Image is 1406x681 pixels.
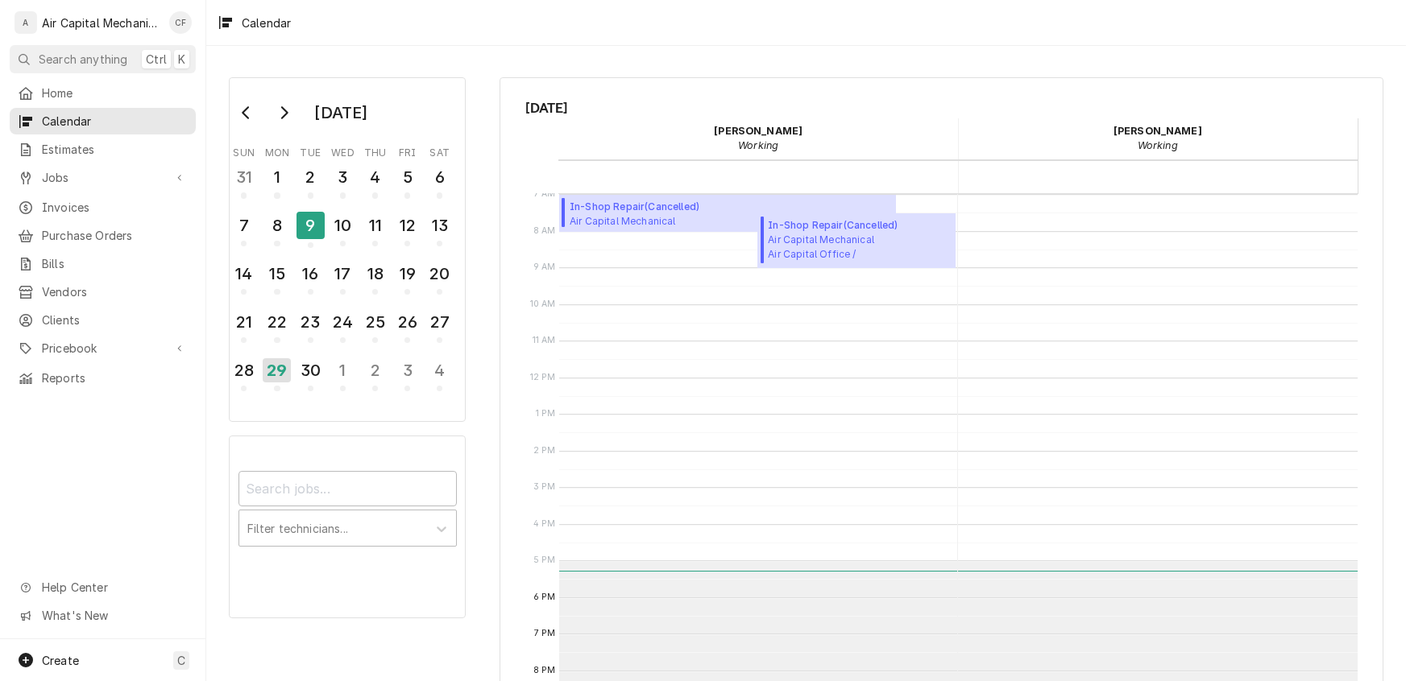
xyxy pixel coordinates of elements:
[326,141,359,160] th: Wednesday
[10,222,196,249] a: Purchase Orders
[10,108,196,134] a: Calendar
[309,99,373,126] div: [DATE]
[169,11,192,34] div: CF
[526,298,560,311] span: 10 AM
[529,261,560,274] span: 9 AM
[363,262,388,286] div: 18
[529,554,560,567] span: 5 PM
[330,165,355,189] div: 3
[558,118,958,159] div: Charles Faure - Working
[530,188,560,200] span: 7 AM
[363,165,388,189] div: 4
[10,164,196,191] a: Go to Jobs
[427,358,452,382] div: 4
[395,213,420,237] div: 12
[529,591,560,604] span: 6 PM
[42,85,188,101] span: Home
[263,358,291,382] div: 29
[1114,125,1202,137] strong: [PERSON_NAME]
[532,407,560,420] span: 1 PM
[395,310,420,334] div: 26
[178,51,185,68] span: K
[10,307,196,333] a: Clients
[10,335,196,361] a: Go to Pricebook
[526,371,560,384] span: 12 PM
[392,141,424,160] th: Friday
[10,365,196,391] a: Reports
[529,444,560,457] span: 2 PM
[768,233,951,263] span: Air Capital Mechanical Air Capital Office / [STREET_ADDRESS]
[427,262,452,286] div: 20
[424,141,456,160] th: Saturday
[427,213,452,237] div: 13
[395,165,420,189] div: 5
[10,136,196,163] a: Estimates
[42,607,186,624] span: What's New
[229,435,466,617] div: Calendar Filters
[42,312,188,328] span: Clients
[228,141,260,160] th: Sunday
[264,213,289,237] div: 8
[529,518,560,530] span: 4 PM
[298,165,323,189] div: 2
[529,225,560,237] span: 8 AM
[260,141,294,160] th: Monday
[298,358,323,382] div: 30
[42,255,188,272] span: Bills
[570,214,757,227] span: Air Capital Mechanical Air Capital Office / [STREET_ADDRESS]
[330,262,355,286] div: 17
[177,652,185,669] span: C
[363,213,388,237] div: 11
[330,358,355,382] div: 1
[427,310,452,334] div: 27
[264,310,289,334] div: 22
[231,358,256,382] div: 28
[530,627,560,640] span: 7 PM
[958,118,1358,159] div: Mike Randall - Working
[42,340,164,357] span: Pricebook
[738,139,778,151] em: Working
[42,227,188,244] span: Purchase Orders
[238,456,457,563] div: Calendar Filters
[230,100,263,126] button: Go to previous month
[297,212,325,239] div: 9
[264,165,289,189] div: 1
[15,11,37,34] div: A
[231,165,256,189] div: 31
[268,100,300,126] button: Go to next month
[42,113,188,130] span: Calendar
[10,80,196,106] a: Home
[294,141,326,160] th: Tuesday
[298,310,323,334] div: 23
[757,213,956,268] div: In-Shop Repair(Cancelled)Air Capital MechanicalAir Capital Office / [STREET_ADDRESS]
[42,654,79,667] span: Create
[42,579,186,596] span: Help Center
[363,310,388,334] div: 25
[10,45,196,73] button: Search anythingCtrlK
[42,199,188,216] span: Invoices
[42,369,188,386] span: Reports
[238,471,457,506] input: Search jobs...
[559,195,897,232] div: [Service] In-Shop Repair Air Capital Mechanical Air Capital Office / 5680 E Bristol Cir, Bel Aire...
[330,213,355,237] div: 10
[395,262,420,286] div: 19
[529,334,560,347] span: 11 AM
[10,250,196,277] a: Bills
[42,14,160,31] div: Air Capital Mechanical
[229,77,466,422] div: Calendar Day Picker
[1138,139,1178,151] em: Working
[231,213,256,237] div: 7
[42,169,164,186] span: Jobs
[529,481,560,493] span: 3 PM
[264,262,289,286] div: 15
[363,358,388,382] div: 2
[39,51,127,68] span: Search anything
[559,195,897,232] div: In-Shop Repair(Cancelled)Air Capital MechanicalAir Capital Office / [STREET_ADDRESS]
[231,310,256,334] div: 21
[714,125,803,137] strong: [PERSON_NAME]
[395,358,420,382] div: 3
[10,279,196,305] a: Vendors
[427,165,452,189] div: 6
[359,141,392,160] th: Thursday
[757,213,956,268] div: [Service] In-Shop Repair Air Capital Mechanical Air Capital Office / 5680 E Bristol Cir, Bel Aire...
